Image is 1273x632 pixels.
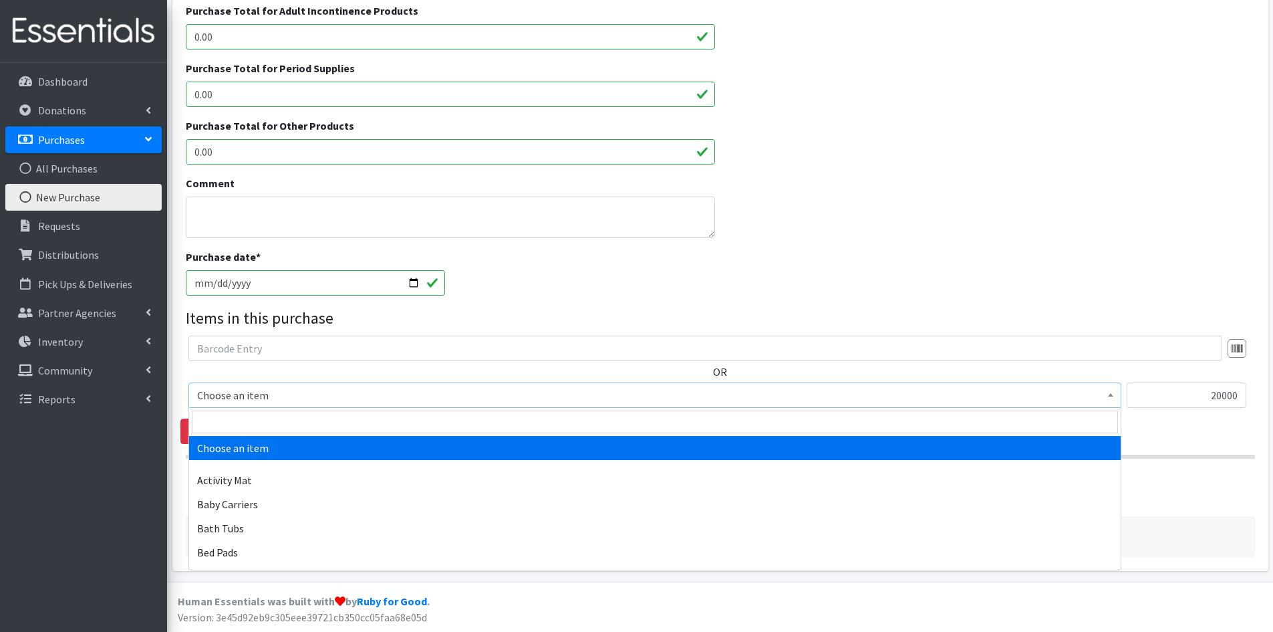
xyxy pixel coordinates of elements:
[178,595,430,608] strong: Human Essentials was built with by .
[189,436,1121,460] li: Choose an item
[189,468,1121,492] li: Activity Mat
[189,516,1121,540] li: Bath Tubs
[5,328,162,355] a: Inventory
[5,155,162,182] a: All Purchases
[38,248,99,261] p: Distributions
[1127,383,1246,408] input: Quantity
[5,68,162,95] a: Dashboard
[186,175,235,191] label: Comment
[186,3,418,19] label: Purchase Total for Adult Incontinence Products
[186,249,261,265] label: Purchase date
[5,184,162,211] a: New Purchase
[38,104,86,117] p: Donations
[38,219,80,233] p: Requests
[5,271,162,298] a: Pick Ups & Deliveries
[5,300,162,326] a: Partner Agencies
[38,278,132,291] p: Pick Ups & Deliveries
[178,611,427,624] span: Version: 3e45d92eb9c305eee39721cb350cc05faa68e05d
[188,336,1222,361] input: Barcode Entry
[186,306,1255,330] legend: Items in this purchase
[38,75,88,88] p: Dashboard
[189,540,1121,564] li: Bed Pads
[186,60,355,76] label: Purchase Total for Period Supplies
[188,383,1121,408] span: Choose an item
[197,386,1113,405] span: Choose an item
[5,213,162,239] a: Requests
[5,386,162,413] a: Reports
[5,357,162,384] a: Community
[5,9,162,54] img: HumanEssentials
[713,364,727,380] label: OR
[357,595,427,608] a: Ruby for Good
[38,364,92,377] p: Community
[38,335,83,348] p: Inventory
[38,306,116,320] p: Partner Agencies
[256,250,261,264] abbr: required
[5,97,162,124] a: Donations
[38,393,76,406] p: Reports
[38,133,85,146] p: Purchases
[189,492,1121,516] li: Baby Carriers
[5,241,162,268] a: Distributions
[5,126,162,153] a: Purchases
[186,118,354,134] label: Purchase Total for Other Products
[189,564,1121,589] li: Bibs
[180,419,247,444] a: Remove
